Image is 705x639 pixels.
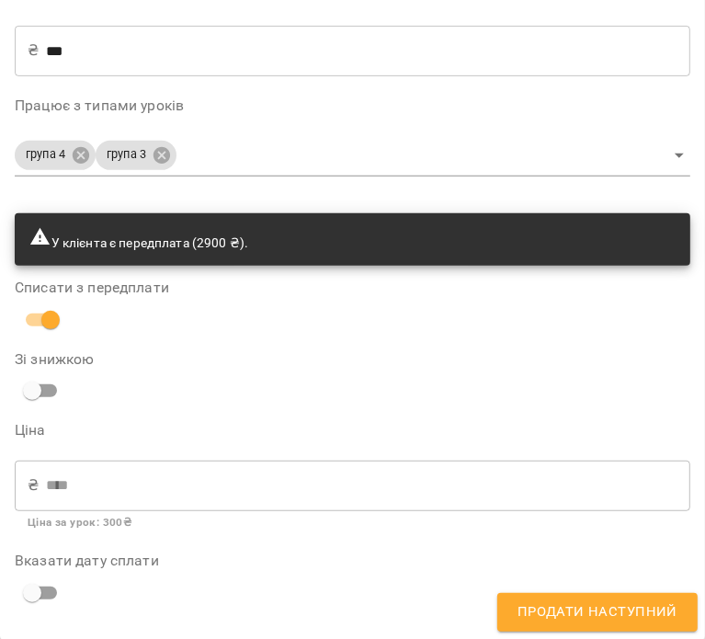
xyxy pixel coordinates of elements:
button: Продати наступний [497,593,698,632]
div: група 4група 3 [15,135,690,177]
div: група 4 [15,141,96,170]
span: група 4 [15,146,76,164]
span: Продати наступний [517,600,677,624]
label: Вказати дату сплати [15,553,690,568]
label: Списати з передплати [15,280,690,295]
label: Працює з типами уроків [15,98,690,113]
label: Зі знижкою [15,352,690,367]
span: група 3 [96,146,157,164]
div: група 3 [96,141,176,170]
b: Ціна за урок : 300 ₴ [28,516,131,529]
p: ₴ [28,40,39,62]
p: ₴ [28,474,39,496]
span: У клієнта є передплата (2900 ₴). [29,235,248,250]
label: Ціна [15,423,690,438]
